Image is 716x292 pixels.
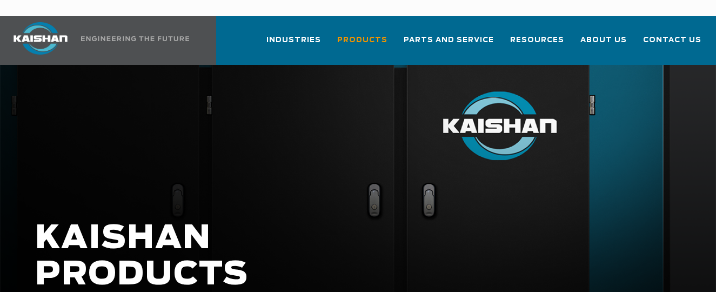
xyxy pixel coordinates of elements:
[643,34,701,47] span: Contact Us
[404,26,494,63] a: Parts and Service
[404,34,494,47] span: Parts and Service
[643,26,701,63] a: Contact Us
[510,34,564,47] span: Resources
[266,34,321,47] span: Industries
[580,26,627,63] a: About Us
[337,34,387,47] span: Products
[81,36,189,41] img: Engineering the future
[337,26,387,63] a: Products
[510,26,564,63] a: Resources
[266,26,321,63] a: Industries
[580,34,627,47] span: About Us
